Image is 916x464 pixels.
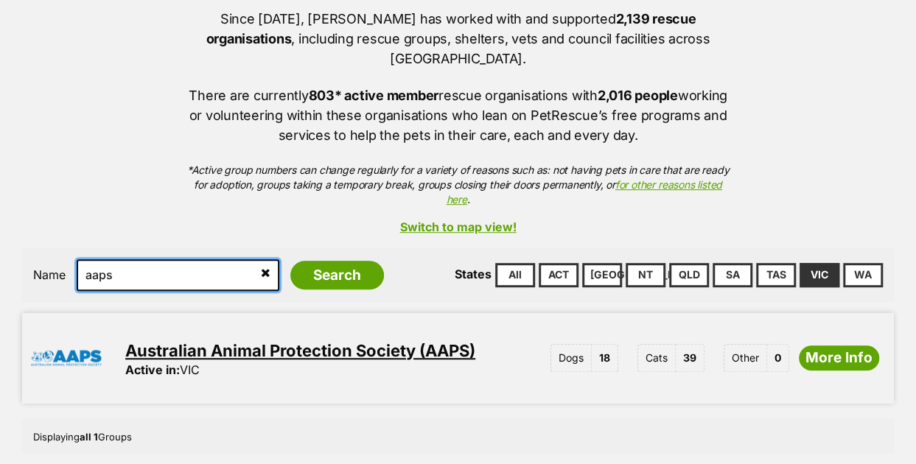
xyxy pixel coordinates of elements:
strong: 2,016 people [598,88,678,103]
a: QLD [669,263,709,287]
span: 0 [767,344,789,372]
a: NT [626,263,665,287]
span: Other [724,344,767,372]
span: Displaying Groups [33,431,132,443]
p: Since [DATE], [PERSON_NAME] has worked with and supported , including rescue groups, shelters, ve... [187,9,730,68]
a: [GEOGRAPHIC_DATA] [582,263,622,287]
a: More Info [799,345,879,370]
span: 18 [592,344,618,372]
a: SA [713,263,752,287]
span: Dogs [550,344,592,372]
a: for other reasons listed here [446,178,721,205]
div: VIC [125,363,200,376]
a: Switch to map view! [22,220,894,233]
span: 39 [676,344,705,372]
strong: 2,139 rescue organisations [206,11,696,46]
a: Australian Animal Protection Society (AAPS) [125,341,475,360]
a: WA [843,263,883,287]
label: States [455,267,492,281]
span: Active in: [125,362,180,377]
em: *Active group numbers can change regularly for a variety of reasons such as: not having pets in c... [187,164,729,205]
label: Name [33,268,66,281]
a: TAS [756,263,796,287]
a: ACT [539,263,578,287]
span: Cats [637,344,676,372]
input: Search [290,261,384,290]
p: There are currently rescue organisations with working or volunteering within these organisations ... [187,85,730,145]
img: Australian Animal Protection Society (AAPS) [22,313,111,401]
strong: all 1 [80,431,98,443]
a: VIC [800,263,839,287]
a: All [495,263,535,287]
strong: 803* active member [308,88,438,103]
